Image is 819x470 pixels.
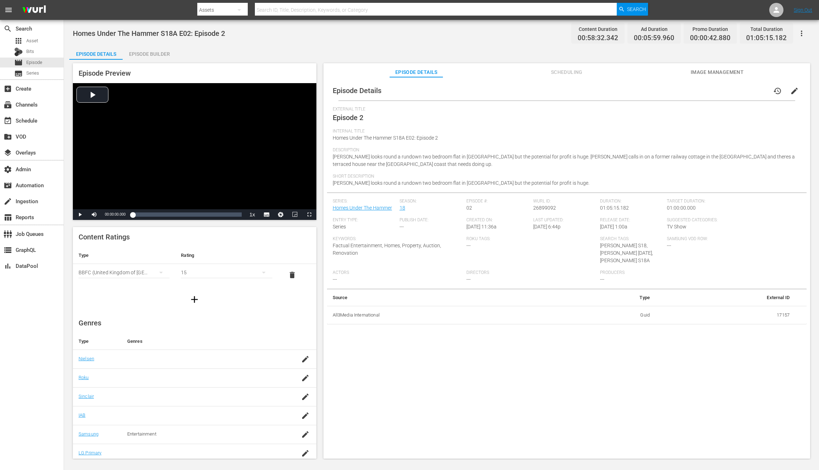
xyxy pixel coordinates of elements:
[600,243,653,263] span: [PERSON_NAME] S18,[PERSON_NAME] [DATE],[PERSON_NAME] S18A
[4,165,12,174] span: Admin
[333,174,797,179] span: Short Description
[690,34,730,42] span: 00:00:42.880
[69,45,123,60] button: Episode Details
[540,68,593,77] span: Scheduling
[4,25,12,33] span: Search
[333,199,396,204] span: Series:
[617,3,648,16] button: Search
[533,224,561,229] span: [DATE] 6:44p
[600,270,730,276] span: Producers
[333,180,589,186] span: [PERSON_NAME] looks round a rundown two bedroom flat in [GEOGRAPHIC_DATA] but the potential for p...
[655,306,795,324] td: 17157
[400,205,405,211] a: 18
[284,266,301,283] button: delete
[26,48,34,55] span: Bits
[790,87,799,95] span: edit
[4,148,12,157] span: Overlays
[333,154,795,167] span: [PERSON_NAME] looks round a rundown two bedroom flat in [GEOGRAPHIC_DATA] but the potential for p...
[4,133,12,141] span: VOD
[4,85,12,93] span: Create
[333,205,392,211] a: Homes Under The Hammer
[4,117,12,125] span: Schedule
[667,205,696,211] span: 01:00:00.000
[288,271,296,279] span: delete
[466,205,472,211] span: 02
[4,230,12,238] span: Job Queues
[466,276,471,282] span: ---
[79,412,85,418] a: IAB
[333,236,463,242] span: Keywords:
[14,48,23,56] div: Bits
[794,7,812,13] a: Sign Out
[245,209,259,220] button: Playback Rate
[634,24,674,34] div: Ad Duration
[567,306,655,324] td: Guid
[181,263,272,282] div: 15
[14,37,23,45] span: Asset
[4,181,12,190] span: Automation
[79,69,131,77] span: Episode Preview
[73,247,316,286] table: simple table
[4,213,12,222] span: Reports
[600,199,663,204] span: Duration:
[333,86,381,95] span: Episode Details
[175,247,278,264] th: Rating
[746,24,787,34] div: Total Duration
[123,45,176,60] button: Episode Builder
[79,394,94,399] a: Sinclair
[333,276,337,282] span: ---
[4,246,12,254] span: GraphQL
[79,431,98,437] a: Samsung
[667,236,730,242] span: Samsung VOD Row:
[773,87,782,95] span: history
[259,209,274,220] button: Subtitles
[26,59,42,66] span: Episode
[333,217,396,223] span: Entry Type:
[746,34,787,42] span: 01:05:15.182
[578,24,618,34] div: Content Duration
[466,217,530,223] span: Created On:
[274,209,288,220] button: Jump To Time
[26,37,38,44] span: Asset
[73,209,87,220] button: Play
[4,6,13,14] span: menu
[769,82,786,99] button: history
[122,333,290,350] th: Genres
[333,147,797,153] span: Description
[79,450,101,455] a: LG Primary
[466,199,530,204] span: Episode #:
[667,217,797,223] span: Suggested Categories:
[327,289,807,325] table: simple table
[400,224,404,229] span: ---
[600,224,627,229] span: [DATE] 1:00a
[288,209,302,220] button: Picture-in-Picture
[655,289,795,306] th: External ID
[786,82,803,99] button: edit
[667,199,797,204] span: Target Duration:
[333,135,438,141] span: Homes Under The Hammer S18A E02: Episode 2
[87,209,101,220] button: Mute
[4,197,12,206] span: Ingestion
[466,236,596,242] span: Roku Tags:
[600,217,663,223] span: Release Date:
[466,270,596,276] span: Directors
[327,306,567,324] th: All3Media International
[634,34,674,42] span: 00:05:59.960
[79,233,130,241] span: Content Ratings
[79,319,101,327] span: Genres
[4,101,12,109] span: Channels
[667,243,671,248] span: ---
[133,212,241,217] div: Progress Bar
[466,224,497,229] span: [DATE] 11:36a
[600,205,629,211] span: 01:05:15.182
[123,45,176,63] div: Episode Builder
[533,199,596,204] span: Wurl ID:
[333,113,363,122] span: Episode 2
[567,289,655,306] th: Type
[26,70,39,77] span: Series
[466,243,471,248] span: ---
[667,224,686,229] span: TV Show
[400,217,463,223] span: Publish Date:
[69,45,123,63] div: Episode Details
[690,68,744,77] span: Image Management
